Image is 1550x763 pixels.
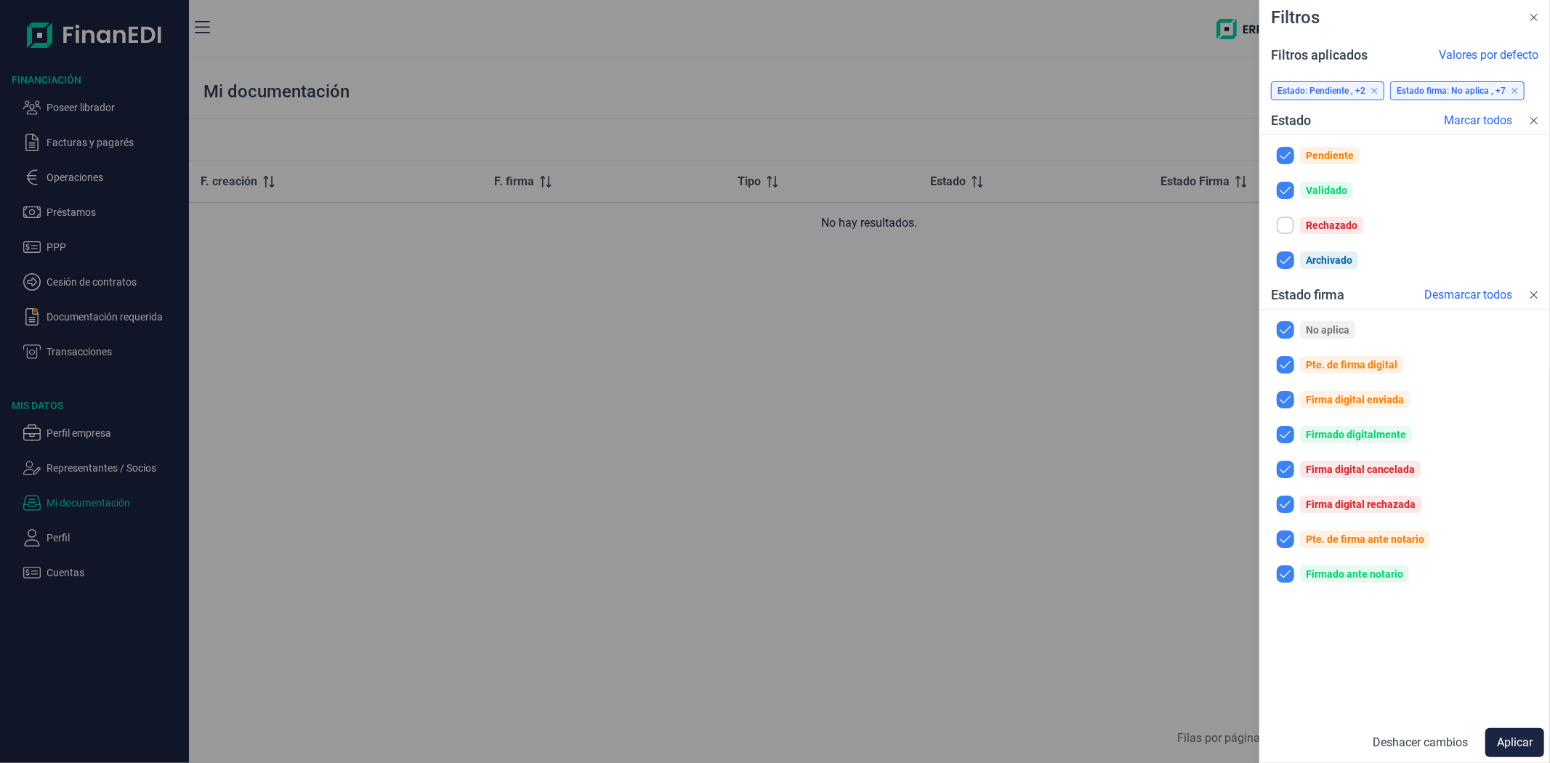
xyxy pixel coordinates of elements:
button: Desmarcar todos [1413,280,1524,310]
div: Estado firma: No aplica , +7 [1390,81,1525,100]
div: Pte. de firma digital [1306,359,1397,371]
button: Archivado [1265,246,1544,275]
span: Marcar todos [1444,112,1512,129]
button: Marcar todos [1432,106,1524,135]
div: Filtros aplicados [1271,47,1368,64]
span: Valores por defecto [1439,47,1538,64]
div: Firma digital enviada [1306,394,1404,405]
div: Pendiente [1306,150,1354,161]
div: Firmado digitalmente [1306,429,1406,440]
button: Pte. de firma digital [1265,350,1544,379]
button: Firma digital cancelada [1265,455,1544,484]
div: Archivado [1306,254,1352,266]
div: Estado: Pendiente , +2 [1271,81,1384,100]
div: Rechazado [1306,219,1357,231]
button: No aplica [1265,315,1544,344]
button: Pendiente [1265,141,1544,170]
div: Estado [1271,112,1311,129]
div: Estado firma [1271,286,1344,304]
button: Firmado ante notario [1265,560,1544,589]
div: Firmado ante notario [1306,568,1403,580]
button: Validado [1265,176,1544,205]
button: Deshacer cambios [1361,728,1480,757]
button: Aplicar [1485,728,1544,757]
div: No aplica [1306,324,1349,336]
div: Firma digital cancelada [1306,464,1415,475]
div: Pte. de firma ante notario [1306,533,1424,545]
button: Pte. de firma ante notario [1265,525,1544,554]
span: Desmarcar todos [1424,286,1512,304]
div: Firma digital rechazada [1306,498,1416,510]
button: Valores por defecto [1427,41,1550,70]
button: Rechazado [1265,211,1544,240]
button: Firmado digitalmente [1265,420,1544,449]
button: Firma digital rechazada [1265,490,1544,519]
div: Filtros [1271,6,1320,29]
button: Firma digital enviada [1265,385,1544,414]
div: Validado [1306,185,1347,196]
